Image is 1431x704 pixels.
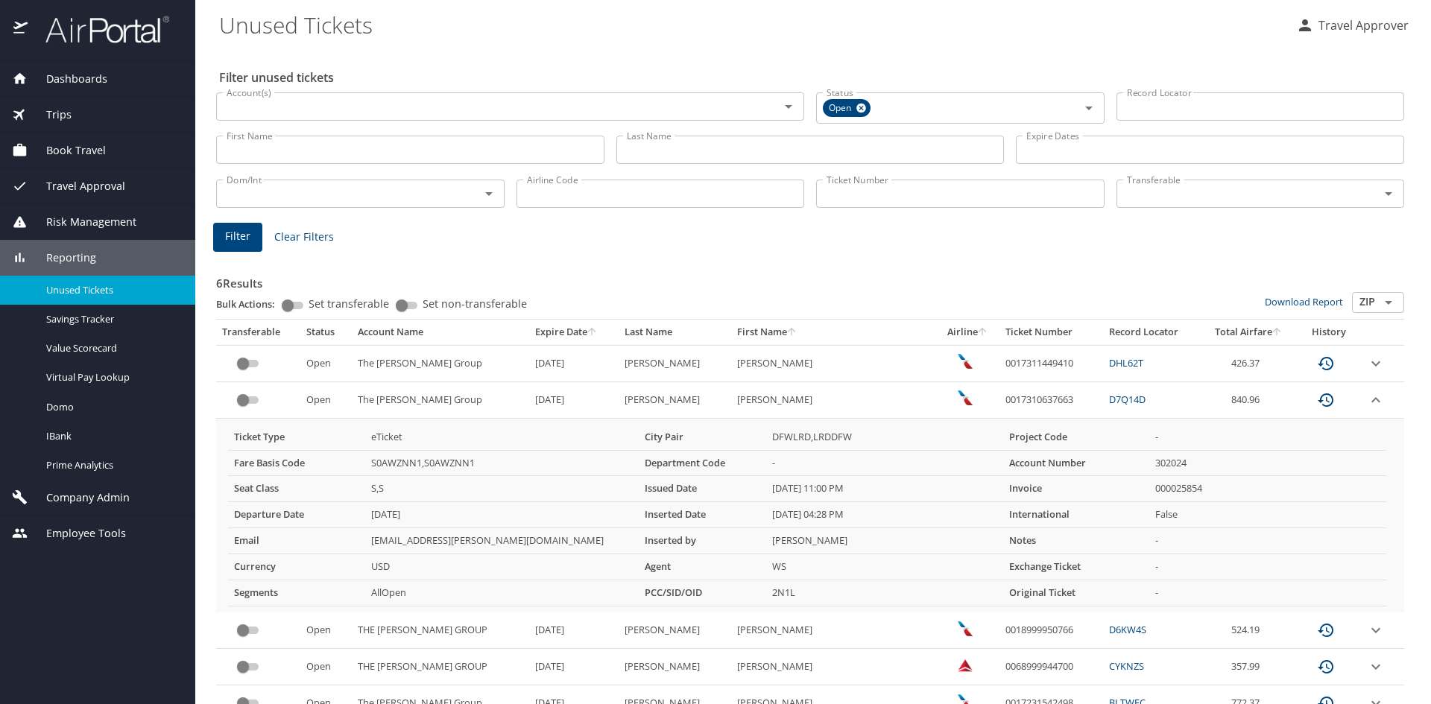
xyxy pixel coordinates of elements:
td: Open [300,612,352,649]
td: 0017310637663 [999,382,1102,419]
span: Trips [28,107,72,123]
td: DFWLRD,LRDDFW [766,425,1003,450]
td: - [1149,425,1386,450]
td: 302024 [1149,450,1386,476]
div: Transferable [222,326,294,339]
td: [DATE] 04:28 PM [766,502,1003,528]
td: [DATE] [529,345,619,381]
td: [PERSON_NAME] [619,612,730,649]
td: 0017311449410 [999,345,1102,381]
button: expand row [1367,355,1385,372]
td: [DATE] [529,649,619,685]
td: [DATE] [365,502,639,528]
h3: 6 Results [216,266,1404,292]
p: Bulk Actions: [216,297,287,311]
td: Open [300,345,352,381]
a: Download Report [1265,295,1343,308]
button: expand row [1367,621,1385,639]
th: Invoice [1003,476,1149,502]
td: [PERSON_NAME] [766,528,1003,554]
button: Open [1378,292,1399,313]
td: [PERSON_NAME] [619,382,730,419]
span: Risk Management [28,214,136,230]
th: City Pair [639,425,766,450]
span: Savings Tracker [46,312,177,326]
td: [PERSON_NAME] [619,649,730,685]
button: expand row [1367,658,1385,676]
td: The [PERSON_NAME] Group [352,345,529,381]
img: airportal-logo.png [29,15,169,44]
img: American Airlines [958,621,973,636]
th: Inserted by [639,528,766,554]
th: Last Name [619,320,730,345]
span: Dashboards [28,71,107,87]
td: False [1149,502,1386,528]
span: Clear Filters [274,228,334,247]
a: CYKNZS [1109,659,1144,673]
button: Travel Approver [1290,12,1415,39]
td: 0018999950766 [999,612,1102,649]
td: WS [766,554,1003,580]
h1: Unused Tickets [219,1,1284,48]
th: Agent [639,554,766,580]
td: 524.19 [1201,612,1297,649]
img: icon-airportal.png [13,15,29,44]
th: Segments [228,580,365,606]
button: Clear Filters [268,223,340,251]
button: Open [478,183,499,204]
td: S0AWZNN1,S0AWZNN1 [365,450,639,476]
td: S,S [365,476,639,502]
img: Delta Airlines [958,658,973,673]
td: [PERSON_NAME] [731,649,936,685]
td: [PERSON_NAME] [619,345,730,381]
a: D7Q14D [1109,393,1146,406]
th: PCC/SID/OID [639,580,766,606]
th: History [1297,320,1362,345]
td: [DATE] [529,612,619,649]
th: Project Code [1003,425,1149,450]
button: expand row [1367,391,1385,409]
span: Virtual Pay Lookup [46,370,177,384]
th: Account Name [352,320,529,345]
td: 2N1L [766,580,1003,606]
td: [DATE] 11:00 PM [766,476,1003,502]
button: Filter [213,223,262,252]
td: THE [PERSON_NAME] GROUP [352,649,529,685]
h2: Filter unused tickets [219,66,1407,89]
button: sort [787,328,797,337]
a: DHL62T [1109,356,1143,370]
td: [PERSON_NAME] [731,345,936,381]
span: Reporting [28,250,96,266]
img: American Airlines [958,390,973,405]
th: Account Number [1003,450,1149,476]
td: - [1149,528,1386,554]
span: Book Travel [28,142,106,159]
td: [PERSON_NAME] [731,612,936,649]
th: Issued Date [639,476,766,502]
td: [EMAIL_ADDRESS][PERSON_NAME][DOMAIN_NAME] [365,528,639,554]
span: IBank [46,429,177,443]
a: D6KW4S [1109,623,1146,636]
th: Fare Basis Code [228,450,365,476]
span: Prime Analytics [46,458,177,472]
td: USD [365,554,639,580]
img: American Airlines [958,354,973,369]
th: Status [300,320,352,345]
td: [DATE] [529,382,619,419]
button: sort [978,328,988,337]
td: 426.37 [1201,345,1297,381]
table: more info about unused tickets [228,425,1386,606]
th: Inserted Date [639,502,766,528]
span: Company Admin [28,489,130,506]
th: Ticket Type [228,425,365,450]
th: International [1003,502,1149,528]
th: Department Code [639,450,766,476]
button: Open [778,96,799,117]
th: First Name [731,320,936,345]
td: Open [300,649,352,685]
th: Expire Date [529,320,619,345]
span: Domo [46,400,177,414]
button: Open [1378,183,1399,204]
td: 000025854 [1149,476,1386,502]
td: eTicket [365,425,639,450]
